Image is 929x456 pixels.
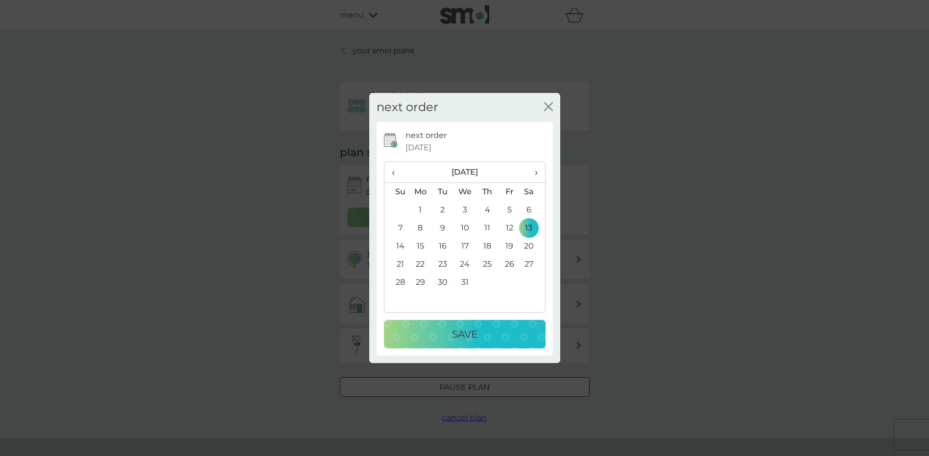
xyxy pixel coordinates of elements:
p: Save [452,326,477,342]
td: 9 [431,219,453,237]
td: 14 [384,237,409,255]
td: 15 [409,237,432,255]
td: 13 [520,219,545,237]
td: 11 [476,219,498,237]
span: [DATE] [405,141,431,154]
td: 19 [499,237,521,255]
td: 10 [453,219,476,237]
td: 22 [409,255,432,274]
span: ‹ [392,162,402,182]
th: Sa [520,182,545,201]
td: 31 [453,274,476,292]
th: Th [476,182,498,201]
h2: next order [377,100,438,114]
th: We [453,182,476,201]
td: 30 [431,274,453,292]
td: 6 [520,201,545,219]
td: 1 [409,201,432,219]
td: 8 [409,219,432,237]
td: 27 [520,255,545,274]
td: 16 [431,237,453,255]
td: 12 [499,219,521,237]
button: Save [384,320,546,348]
td: 21 [384,255,409,274]
td: 4 [476,201,498,219]
td: 23 [431,255,453,274]
td: 17 [453,237,476,255]
button: close [544,102,553,113]
th: [DATE] [409,162,521,183]
th: Tu [431,182,453,201]
td: 5 [499,201,521,219]
td: 29 [409,274,432,292]
td: 2 [431,201,453,219]
td: 7 [384,219,409,237]
td: 25 [476,255,498,274]
td: 18 [476,237,498,255]
td: 28 [384,274,409,292]
td: 24 [453,255,476,274]
td: 20 [520,237,545,255]
td: 3 [453,201,476,219]
p: next order [405,129,447,142]
th: Mo [409,182,432,201]
td: 26 [499,255,521,274]
th: Fr [499,182,521,201]
th: Su [384,182,409,201]
span: › [527,162,537,182]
